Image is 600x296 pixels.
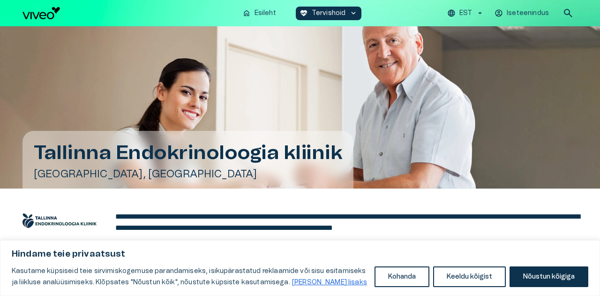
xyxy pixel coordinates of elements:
button: Keeldu kõigist [433,266,506,287]
a: Navigate to homepage [22,7,235,19]
div: editable markdown [115,211,577,234]
button: Kohanda [375,266,429,287]
button: homeEsileht [239,7,281,20]
img: Tallinna Endokrinoloogia kliinik logo [22,213,97,228]
p: Hindame teie privaatsust [12,249,588,260]
p: Iseteenindus [507,8,549,18]
span: home [242,9,251,17]
span: search [562,8,574,19]
a: Loe lisaks [292,279,367,286]
img: Viveo logo [22,7,60,19]
button: Iseteenindus [493,7,551,20]
button: open search modal [559,4,577,23]
p: EST [459,8,472,18]
p: Esileht [255,8,276,18]
button: EST [446,7,486,20]
h1: Tallinna Endokrinoloogia kliinik [34,142,342,164]
button: ecg_heartTervishoidkeyboard_arrow_down [296,7,362,20]
h5: [GEOGRAPHIC_DATA], [GEOGRAPHIC_DATA] [34,167,342,181]
span: ecg_heart [300,9,308,17]
p: Kasutame küpsiseid teie sirvimiskogemuse parandamiseks, isikupärastatud reklaamide või sisu esita... [12,266,367,288]
span: keyboard_arrow_down [349,9,358,17]
p: Tervishoid [312,8,346,18]
button: Nõustun kõigiga [510,266,588,287]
